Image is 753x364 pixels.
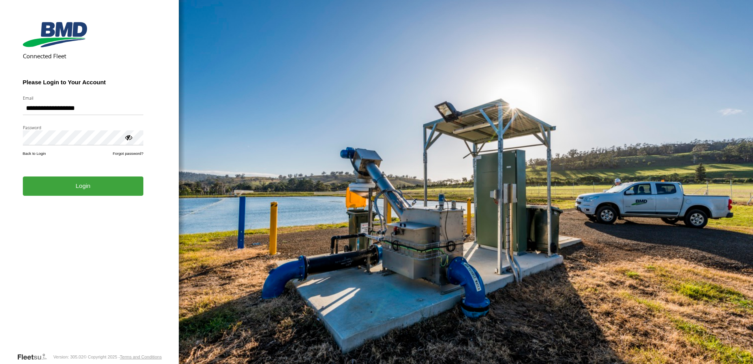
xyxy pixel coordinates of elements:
[23,124,144,130] label: Password
[113,151,143,156] a: Forgot password?
[17,353,53,361] a: Visit our Website
[120,355,161,359] a: Terms and Conditions
[23,95,144,101] label: Email
[23,151,46,156] a: Back to Login
[23,176,144,196] button: Login
[23,52,144,60] h2: Connected Fleet
[83,355,162,359] div: © Copyright 2025 -
[53,355,83,359] div: Version: 305.02
[23,79,144,85] h3: Please Login to Your Account
[23,22,87,47] img: BMD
